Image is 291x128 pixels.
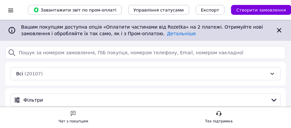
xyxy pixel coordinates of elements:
span: Управління статусами [133,8,184,13]
span: Експорт [201,8,219,13]
span: Вашим покупцям доступна опція «Оплатити частинами від Rozetka» на 2 платежі. Отримуйте нові замов... [21,24,263,36]
button: Експорт [196,5,225,15]
a: Детальніше [167,31,196,36]
span: Завантажити звіт по пром-оплаті [33,7,116,13]
span: Фільтри [23,97,268,103]
button: Завантажити звіт по пром-оплаті [28,5,122,15]
span: Створити замовлення [236,8,286,13]
input: Пошук за номером замовлення, ПІБ покупця, номером телефону, Email, номером накладної [5,46,286,59]
div: Тех підтримка [205,118,233,125]
button: Управління статусами [128,5,189,15]
div: Чат з покупцем [58,118,88,125]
